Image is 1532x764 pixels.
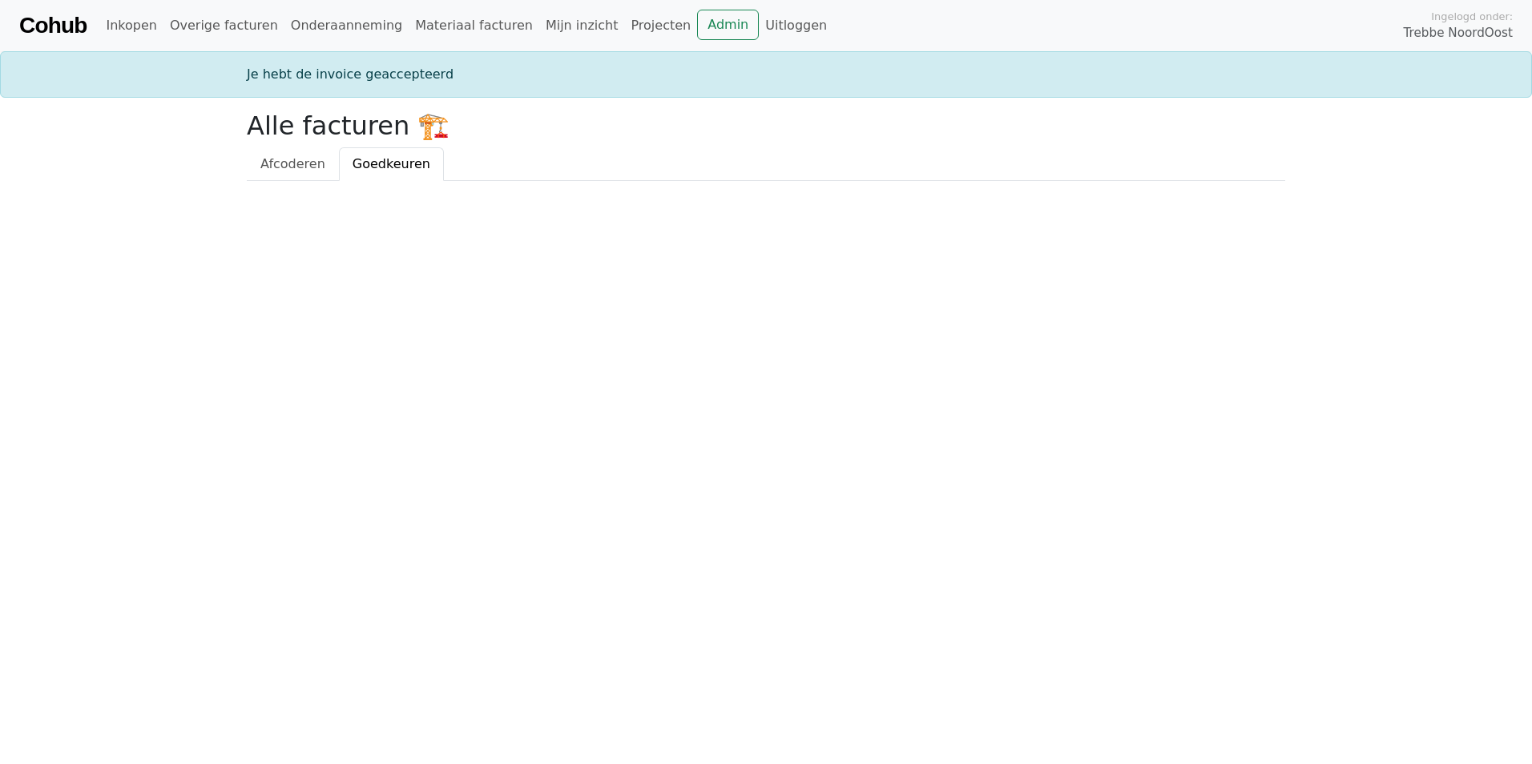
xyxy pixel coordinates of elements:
[697,10,759,40] a: Admin
[339,147,444,181] a: Goedkeuren
[1404,24,1513,42] span: Trebbe NoordOost
[624,10,697,42] a: Projecten
[19,6,87,45] a: Cohub
[247,111,1285,141] h2: Alle facturen 🏗️
[1431,9,1513,24] span: Ingelogd onder:
[409,10,539,42] a: Materiaal facturen
[99,10,163,42] a: Inkopen
[247,147,339,181] a: Afcoderen
[759,10,833,42] a: Uitloggen
[353,156,430,171] span: Goedkeuren
[539,10,625,42] a: Mijn inzicht
[163,10,284,42] a: Overige facturen
[260,156,325,171] span: Afcoderen
[284,10,409,42] a: Onderaanneming
[237,65,1295,84] div: Je hebt de invoice geaccepteerd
